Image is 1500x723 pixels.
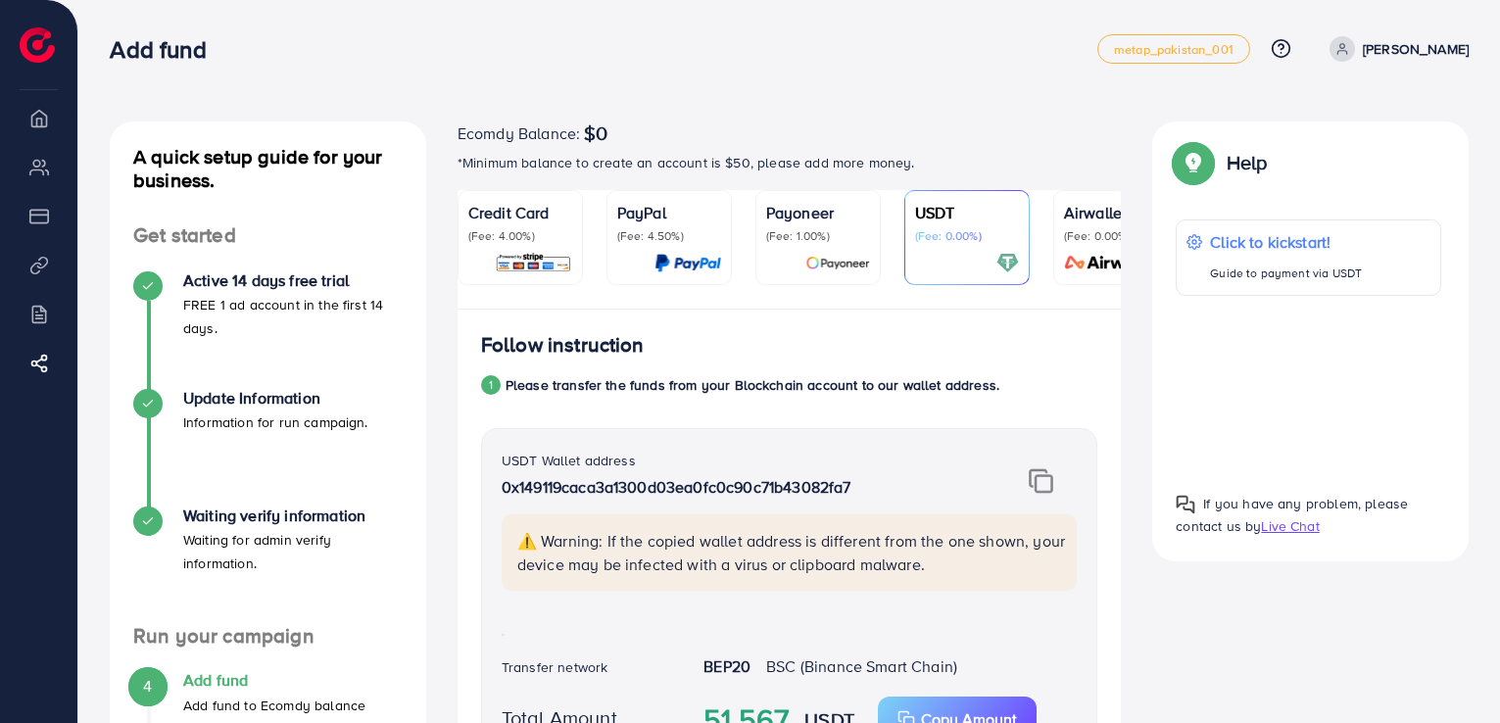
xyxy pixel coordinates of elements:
h4: Active 14 days free trial [183,271,403,290]
p: ⚠️ Warning: If the copied wallet address is different from the one shown, your device may be infe... [517,529,1066,576]
img: img [1029,468,1053,494]
span: 4 [143,675,152,698]
h4: Get started [110,223,426,248]
h4: A quick setup guide for your business. [110,145,426,192]
label: USDT Wallet address [502,451,636,470]
p: (Fee: 1.00%) [766,228,870,244]
img: card [805,252,870,274]
li: Active 14 days free trial [110,271,426,389]
img: card [654,252,721,274]
p: Information for run campaign. [183,410,368,434]
span: BSC (Binance Smart Chain) [766,655,957,677]
p: Guide to payment via USDT [1210,262,1362,285]
p: USDT [915,201,1019,224]
p: [PERSON_NAME] [1363,37,1469,61]
p: Help [1227,151,1268,174]
p: (Fee: 4.50%) [617,228,721,244]
strong: BEP20 [703,655,750,677]
p: Payoneer [766,201,870,224]
h4: Run your campaign [110,624,426,649]
p: PayPal [617,201,721,224]
span: Ecomdy Balance: [458,121,580,145]
p: Airwallex [1064,201,1168,224]
iframe: Chat [1417,635,1485,708]
p: (Fee: 0.00%) [915,228,1019,244]
span: metap_pakistan_001 [1114,43,1234,56]
li: Waiting verify information [110,506,426,624]
span: $0 [584,121,607,145]
li: Update Information [110,389,426,506]
h4: Follow instruction [481,333,645,358]
p: Waiting for admin verify information. [183,528,403,575]
p: FREE 1 ad account in the first 14 days. [183,293,403,340]
p: Credit Card [468,201,572,224]
a: [PERSON_NAME] [1322,36,1469,62]
p: 0x149119caca3a1300d03ea0fc0c90c71b43082fa7 [502,475,976,499]
p: Please transfer the funds from your Blockchain account to our wallet address. [506,373,999,397]
span: If you have any problem, please contact us by [1176,494,1408,536]
p: (Fee: 4.00%) [468,228,572,244]
label: Transfer network [502,657,608,677]
h4: Waiting verify information [183,506,403,525]
img: Popup guide [1176,145,1211,180]
img: card [996,252,1019,274]
p: (Fee: 0.00%) [1064,228,1168,244]
div: 1 [481,375,501,395]
h3: Add fund [110,35,221,64]
h4: Add fund [183,671,365,690]
img: Popup guide [1176,495,1195,514]
p: Add fund to Ecomdy balance [183,694,365,717]
img: logo [20,27,55,63]
h4: Update Information [183,389,368,408]
p: *Minimum balance to create an account is $50, please add more money. [458,151,1122,174]
a: metap_pakistan_001 [1097,34,1250,64]
img: card [495,252,572,274]
img: card [1058,252,1168,274]
p: Click to kickstart! [1210,230,1362,254]
span: Live Chat [1261,516,1319,536]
